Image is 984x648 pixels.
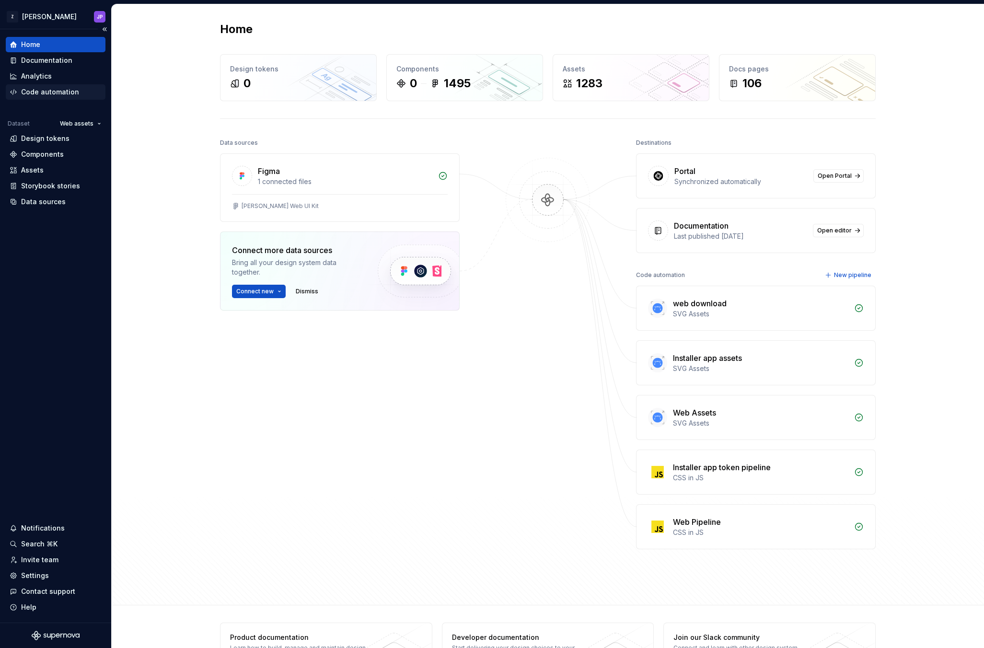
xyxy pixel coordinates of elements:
div: Components [21,150,64,159]
div: Code automation [636,268,685,282]
div: 1 connected files [258,177,432,186]
div: Storybook stories [21,181,80,191]
button: Web assets [56,117,105,130]
div: Z [7,11,18,23]
a: Home [6,37,105,52]
div: CSS in JS [673,473,848,483]
div: Home [21,40,40,49]
div: Design tokens [21,134,69,143]
div: SVG Assets [673,364,848,373]
div: Synchronized automatically [674,177,808,186]
div: SVG Assets [673,309,848,319]
a: Settings [6,568,105,583]
span: Open editor [817,227,852,234]
div: Search ⌘K [21,539,58,549]
span: Connect new [236,288,274,295]
div: Bring all your design system data together. [232,258,361,277]
button: Connect new [232,285,286,298]
span: Open Portal [818,172,852,180]
button: Contact support [6,584,105,599]
a: Assets1283 [553,54,709,101]
div: 1495 [444,76,471,91]
div: web download [673,298,727,309]
h2: Home [220,22,253,37]
div: Components [396,64,533,74]
div: Notifications [21,523,65,533]
a: Analytics [6,69,105,84]
div: 0 [243,76,251,91]
div: [PERSON_NAME] [22,12,77,22]
div: Invite team [21,555,58,565]
span: New pipeline [834,271,871,279]
a: Documentation [6,53,105,68]
div: Join our Slack community [673,633,813,642]
div: Settings [21,571,49,580]
a: Open editor [813,224,864,237]
button: Help [6,600,105,615]
div: Installer app token pipeline [673,462,771,473]
div: Analytics [21,71,52,81]
div: Assets [563,64,699,74]
div: Installer app assets [673,352,742,364]
span: Dismiss [296,288,318,295]
a: Assets [6,162,105,178]
div: Code automation [21,87,79,97]
a: Code automation [6,84,105,100]
div: Product documentation [230,633,370,642]
button: Search ⌘K [6,536,105,552]
div: Help [21,602,36,612]
a: Docs pages106 [719,54,876,101]
div: Design tokens [230,64,367,74]
a: Data sources [6,194,105,209]
button: New pipeline [822,268,876,282]
div: Contact support [21,587,75,596]
a: Open Portal [813,169,864,183]
div: Documentation [674,220,729,231]
div: 106 [742,76,762,91]
div: Connect more data sources [232,244,361,256]
div: Destinations [636,136,671,150]
a: Figma1 connected files[PERSON_NAME] Web UI Kit [220,153,460,222]
a: Design tokens0 [220,54,377,101]
div: Data sources [220,136,258,150]
div: Docs pages [729,64,866,74]
a: Components01495 [386,54,543,101]
button: Dismiss [291,285,323,298]
button: Notifications [6,521,105,536]
div: JP [97,13,103,21]
div: Last published [DATE] [674,231,807,241]
div: Portal [674,165,695,177]
div: Developer documentation [452,633,591,642]
a: Invite team [6,552,105,567]
div: 1283 [576,76,602,91]
a: Design tokens [6,131,105,146]
div: Figma [258,165,280,177]
div: Documentation [21,56,72,65]
div: Data sources [21,197,66,207]
div: Dataset [8,120,30,127]
div: CSS in JS [673,528,848,537]
div: [PERSON_NAME] Web UI Kit [242,202,319,210]
button: Collapse sidebar [98,23,111,36]
button: Z[PERSON_NAME]JP [2,6,109,27]
a: Components [6,147,105,162]
div: SVG Assets [673,418,848,428]
div: Assets [21,165,44,175]
div: Web Assets [673,407,716,418]
div: 0 [410,76,417,91]
span: Web assets [60,120,93,127]
svg: Supernova Logo [32,631,80,640]
a: Storybook stories [6,178,105,194]
div: Web Pipeline [673,516,721,528]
